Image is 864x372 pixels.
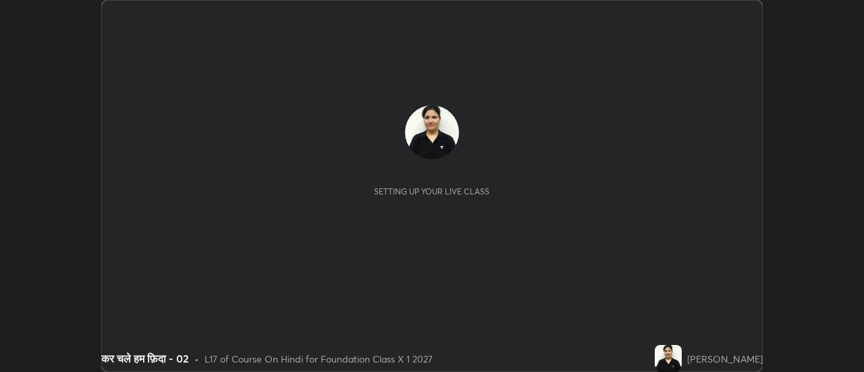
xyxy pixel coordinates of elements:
div: L17 of Course On Hindi for Foundation Class X 1 2027 [205,352,433,366]
div: कर चले हम फ़िदा - 02 [101,350,189,367]
img: 86579f4253fc4877be02add53757b3dd.jpg [655,345,682,372]
img: 86579f4253fc4877be02add53757b3dd.jpg [405,105,459,159]
div: Setting up your live class [374,186,489,196]
div: • [194,352,199,366]
div: [PERSON_NAME] [687,352,763,366]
